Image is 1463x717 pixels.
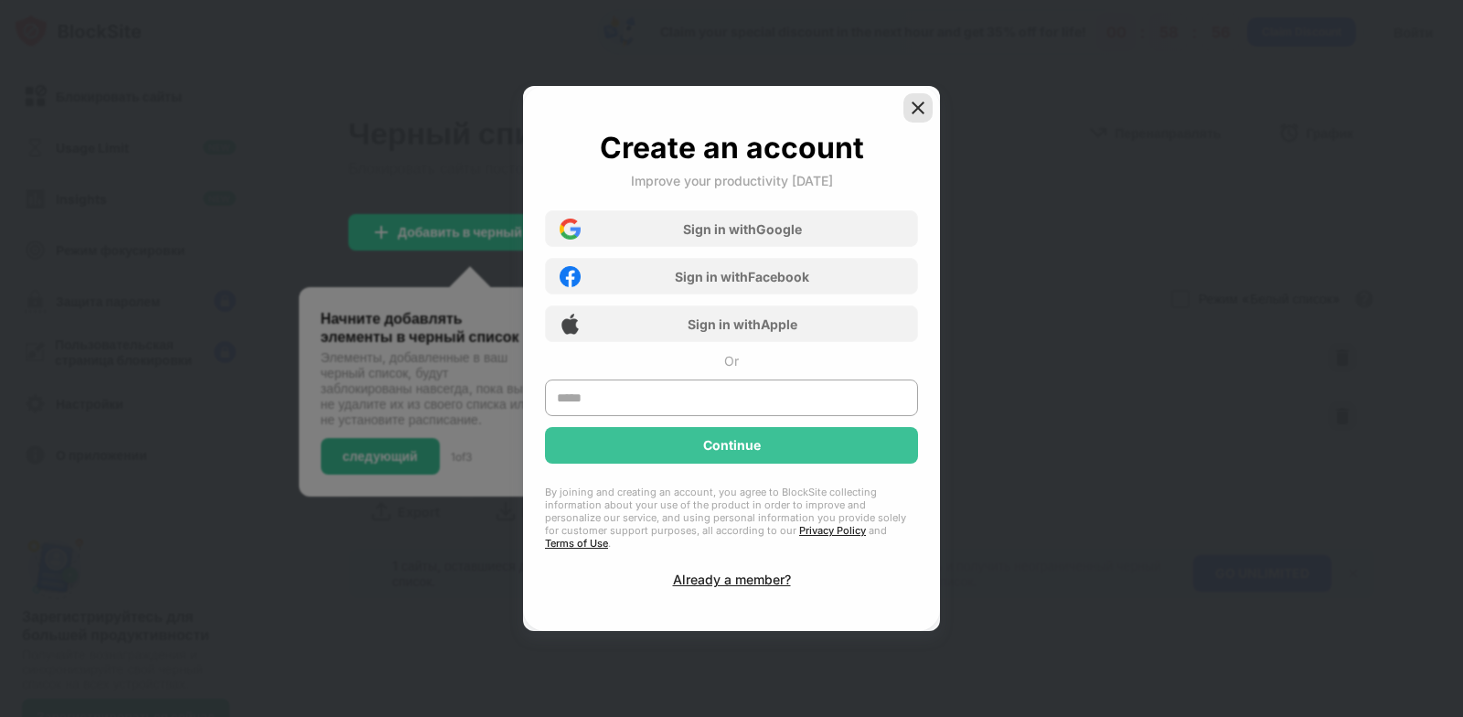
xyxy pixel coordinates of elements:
[683,221,802,237] div: Sign in with Google
[560,314,581,335] img: apple-icon.png
[703,438,761,453] div: Continue
[799,524,866,537] a: Privacy Policy
[560,219,581,240] img: google-icon.png
[631,173,833,188] div: Improve your productivity [DATE]
[675,269,809,284] div: Sign in with Facebook
[688,316,797,332] div: Sign in with Apple
[724,353,739,369] div: Or
[673,572,791,587] div: Already a member?
[600,130,864,166] div: Create an account
[545,537,608,550] a: Terms of Use
[545,486,918,550] div: By joining and creating an account, you agree to BlockSite collecting information about your use ...
[560,266,581,287] img: facebook-icon.png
